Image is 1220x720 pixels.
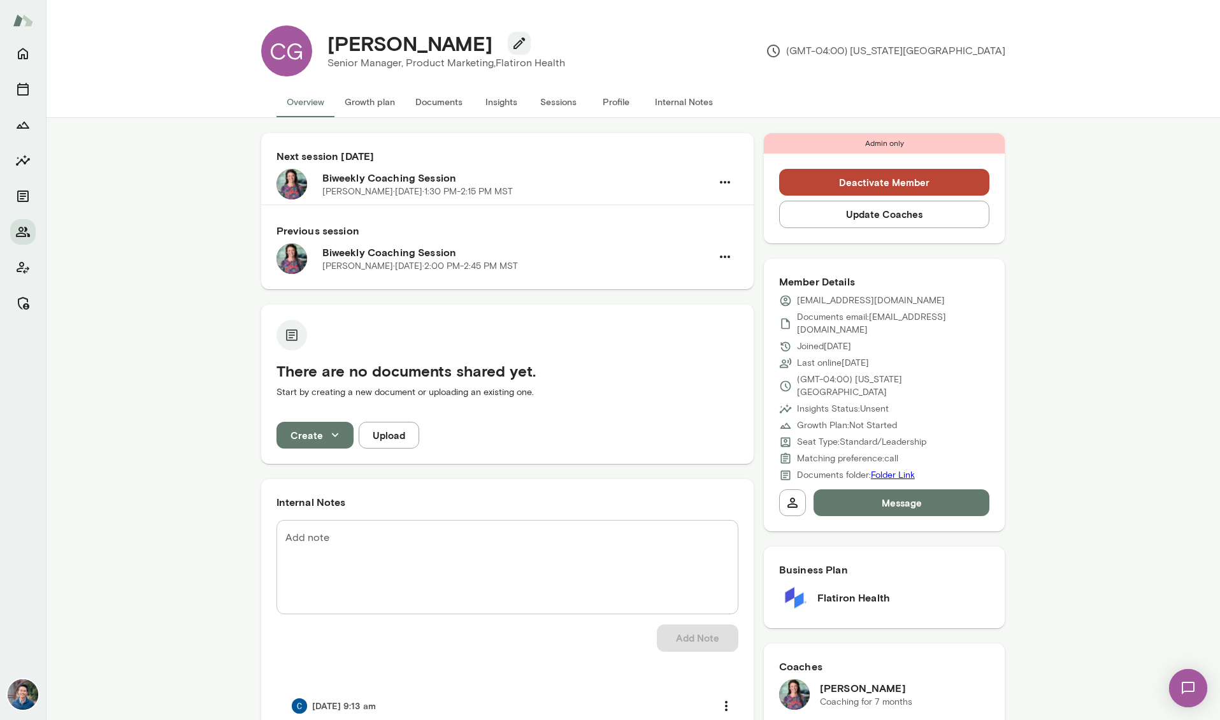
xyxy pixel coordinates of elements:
div: CG [261,25,312,76]
img: Christina Knoll [779,679,810,710]
h6: [DATE] 9:13 am [312,700,376,712]
button: Create [276,422,354,449]
h6: Next session [DATE] [276,148,738,164]
p: Senior Manager, Product Marketing, Flatiron Health [327,55,565,71]
button: Home [10,41,36,66]
p: [PERSON_NAME] · [DATE] · 1:30 PM-2:15 PM MST [322,185,513,198]
h6: Coaches [779,659,990,674]
p: Insights Status: Unsent [797,403,889,415]
button: Client app [10,255,36,280]
p: [PERSON_NAME] · [DATE] · 2:00 PM-2:45 PM MST [322,260,518,273]
div: Admin only [764,133,1005,154]
p: Documents email: [EMAIL_ADDRESS][DOMAIN_NAME] [797,311,990,336]
p: Joined [DATE] [797,340,851,353]
button: more [713,693,740,719]
a: Folder Link [871,470,915,480]
h6: Member Details [779,274,990,289]
p: Matching preference: call [797,452,898,465]
button: Profile [587,87,645,117]
h6: Business Plan [779,562,990,577]
button: Overview [276,87,334,117]
p: Start by creating a new document or uploading an existing one. [276,386,738,399]
button: Growth Plan [10,112,36,138]
img: Alex Yu [8,679,38,710]
button: Insights [10,148,36,173]
p: Last online [DATE] [797,357,869,370]
button: Documents [405,87,473,117]
button: Upload [359,422,419,449]
button: Members [10,219,36,245]
button: Message [814,489,990,516]
img: Mento [13,8,33,32]
p: Seat Type: Standard/Leadership [797,436,926,449]
h6: [PERSON_NAME] [820,680,912,696]
h6: Biweekly Coaching Session [322,170,712,185]
h5: There are no documents shared yet. [276,361,738,381]
p: [EMAIL_ADDRESS][DOMAIN_NAME] [797,294,945,307]
button: Sessions [530,87,587,117]
h4: [PERSON_NAME] [327,31,492,55]
img: Chloe Rodman [292,698,307,714]
p: Growth Plan: Not Started [797,419,897,432]
button: Insights [473,87,530,117]
p: Coaching for 7 months [820,696,912,709]
h6: Previous session [276,223,738,238]
p: (GMT-04:00) [US_STATE][GEOGRAPHIC_DATA] [797,373,990,399]
h6: Flatiron Health [817,590,890,605]
p: (GMT-04:00) [US_STATE][GEOGRAPHIC_DATA] [766,43,1005,59]
button: Sessions [10,76,36,102]
p: Documents folder: [797,469,915,482]
button: Manage [10,291,36,316]
button: Internal Notes [645,87,723,117]
button: Deactivate Member [779,169,990,196]
button: Documents [10,184,36,209]
button: Growth plan [334,87,405,117]
button: Update Coaches [779,201,990,227]
h6: Biweekly Coaching Session [322,245,712,260]
h6: Internal Notes [276,494,738,510]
